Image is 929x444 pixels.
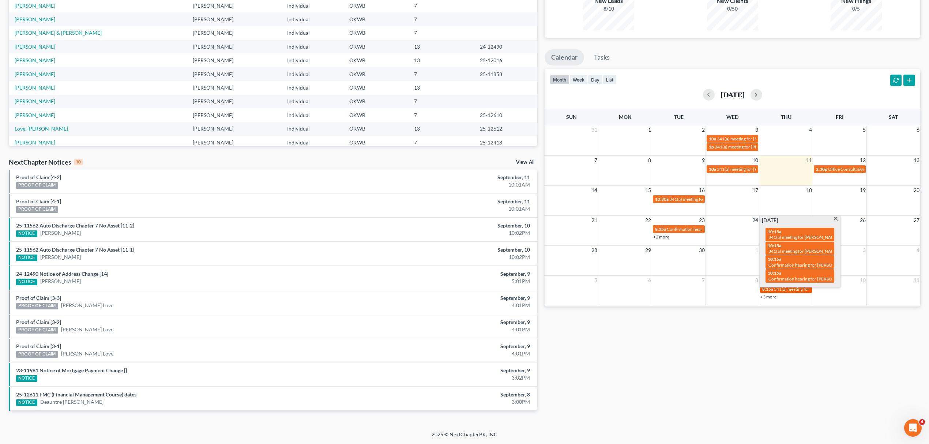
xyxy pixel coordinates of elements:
span: 10a [709,136,716,142]
div: 10:01AM [364,181,530,188]
span: 23 [698,216,706,225]
iframe: Intercom live chat [904,419,922,437]
span: 27 [913,216,920,225]
a: 23-11981 Notice of Mortgage Payment Change [] [16,367,127,373]
div: PROOF OF CLAIM [16,182,58,189]
a: Deauntre [PERSON_NAME] [40,398,104,406]
td: [PERSON_NAME] [187,67,281,81]
div: 4:01PM [364,326,530,333]
span: 11 [913,276,920,285]
a: [PERSON_NAME] [15,44,55,50]
span: 4 [808,125,813,134]
span: 1 [647,125,652,134]
td: 13 [408,122,474,136]
div: September, 8 [364,391,530,398]
span: Fri [836,114,843,120]
a: 25-11562 Auto Discharge Chapter 7 No Asset [11-2] [16,222,134,229]
td: OKWB [343,122,408,136]
a: Love, [PERSON_NAME] [15,125,68,132]
span: 10:15a [768,229,781,234]
a: 25-11562 Auto Discharge Chapter 7 No Asset [11-1] [16,247,134,253]
span: 7 [594,156,598,165]
td: Individual [281,95,343,108]
span: 10a [709,166,716,172]
td: [PERSON_NAME] [187,81,281,94]
a: [PERSON_NAME] [15,112,55,118]
div: 10:01AM [364,205,530,212]
span: 19 [859,186,866,195]
span: Thu [781,114,791,120]
td: [PERSON_NAME] [187,108,281,122]
span: 341(a) meeting for [PERSON_NAME] [715,144,785,150]
a: View All [516,160,534,165]
div: 4:01PM [364,302,530,309]
td: Individual [281,26,343,40]
td: 7 [408,95,474,108]
span: 14 [591,186,598,195]
a: Proof of Claim [3-2] [16,319,61,325]
span: Tue [674,114,684,120]
td: 25-11853 [474,67,537,81]
span: 17 [752,186,759,195]
a: +3 more [760,294,776,300]
span: [DATE] [762,217,778,224]
a: +2 more [653,234,669,240]
span: 2:30p [816,166,827,172]
span: 10:30a [655,196,669,202]
a: [PERSON_NAME] & [PERSON_NAME] [15,30,102,36]
div: September, 9 [364,294,530,302]
a: [PERSON_NAME] [15,98,55,104]
span: 6 [916,125,920,134]
td: 25-12016 [474,53,537,67]
span: 8:15a [762,286,773,292]
td: Individual [281,81,343,94]
td: [PERSON_NAME] [187,26,281,40]
a: [PERSON_NAME] Love [61,326,113,333]
span: 4 [919,419,925,425]
a: [PERSON_NAME] [15,57,55,63]
td: [PERSON_NAME] [187,95,281,108]
div: September, 9 [364,343,530,350]
span: 6 [647,276,652,285]
td: Individual [281,108,343,122]
div: NOTICE [16,375,37,382]
span: 4 [916,246,920,255]
span: 341(a) meeting for [PERSON_NAME] & [PERSON_NAME] [717,166,826,172]
a: [PERSON_NAME] [15,84,55,91]
td: OKWB [343,53,408,67]
span: 8 [755,276,759,285]
span: 10:15a [768,256,781,262]
a: [PERSON_NAME] [40,278,81,285]
td: [PERSON_NAME] [187,12,281,26]
div: PROOF OF CLAIM [16,206,58,213]
button: day [588,75,603,84]
td: 7 [408,136,474,149]
span: 10:15a [768,270,781,276]
div: 10 [74,159,83,165]
span: 11 [805,156,813,165]
span: 8:35a [655,226,666,232]
div: September, 11 [364,174,530,181]
span: 1 [755,246,759,255]
td: OKWB [343,40,408,53]
td: OKWB [343,95,408,108]
td: 7 [408,67,474,81]
a: Proof of Claim [3-3] [16,295,61,301]
td: OKWB [343,26,408,40]
div: 2025 © NextChapterBK, INC [256,431,673,444]
div: September, 9 [364,367,530,374]
span: 7 [701,276,706,285]
a: [PERSON_NAME] [15,3,55,9]
span: 13 [913,156,920,165]
a: Proof of Claim [4-1] [16,198,61,204]
span: 2 [701,125,706,134]
td: OKWB [343,136,408,149]
td: 25-12418 [474,136,537,149]
div: NOTICE [16,279,37,285]
span: 12 [859,156,866,165]
div: 5:01PM [364,278,530,285]
span: Sun [566,114,577,120]
a: Calendar [545,49,584,65]
a: [PERSON_NAME] [40,253,81,261]
span: 28 [591,246,598,255]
